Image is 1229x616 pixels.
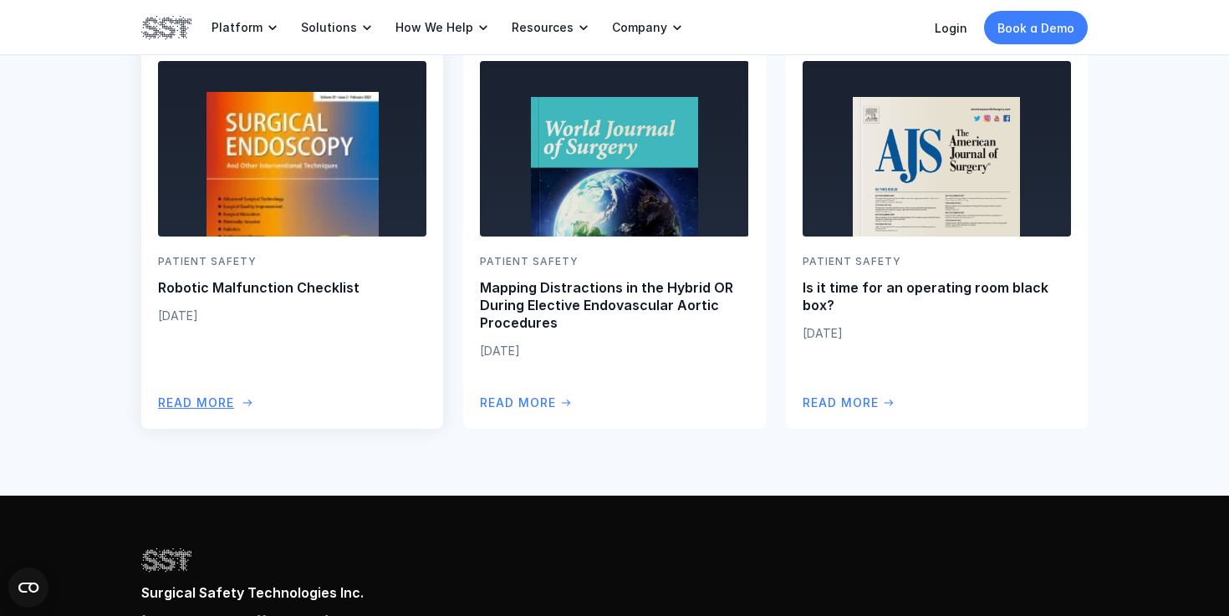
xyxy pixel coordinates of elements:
p: Is it time for an operating room black box? [803,279,1071,314]
img: World Journal of Surgery cover [531,97,698,320]
p: PATIENT SAFETY [480,253,748,269]
a: Login [935,21,967,35]
p: Robotic Malfunction Checklist [158,279,426,297]
a: Book a Demo [984,11,1088,44]
p: PATIENT SAFETY [803,253,1071,269]
span: arrow_right_alt [882,396,895,410]
p: Solutions [301,20,357,35]
p: Read more [803,393,879,411]
p: [DATE] [803,324,1071,342]
p: Company [612,20,667,35]
p: [DATE] [158,307,426,324]
span: arrow_right_alt [559,396,573,410]
p: Read more [480,393,556,411]
a: american journal of surgery coverPATIENT SAFETYIs it time for an operating room black box?[DATE]R... [786,44,1088,429]
img: american journal of surgery cover [853,97,1020,320]
img: SST logo [141,13,191,42]
a: Surgical Endoscopy journal coverPATIENT SAFETYRobotic Malfunction Checklist[DATE]Read morearrow_r... [141,44,443,429]
img: SST logo [141,546,191,574]
p: Mapping Distractions in the Hybrid OR During Elective Endovascular Aortic Procedures [480,279,748,331]
span: arrow_right_alt [241,396,254,410]
p: Resources [512,20,574,35]
p: How We Help [395,20,473,35]
p: Surgical Safety Technologies Inc. [141,584,1088,602]
p: Book a Demo [997,19,1074,37]
button: Open CMP widget [8,568,48,608]
p: Platform [212,20,263,35]
img: Surgical Endoscopy journal cover [207,92,379,322]
p: Read more [158,393,234,411]
a: World Journal of Surgery coverPATIENT SAFETYMapping Distractions in the Hybrid OR During Elective... [463,44,765,429]
p: [DATE] [480,341,748,359]
p: PATIENT SAFETY [158,253,426,269]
